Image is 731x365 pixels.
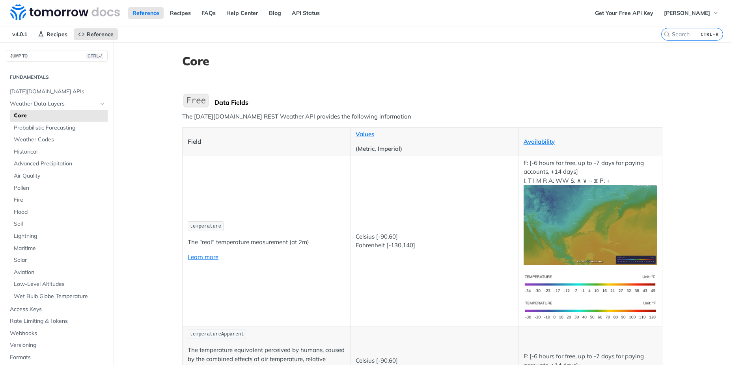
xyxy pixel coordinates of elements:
[524,306,657,313] span: Expand image
[190,224,221,229] span: temperature
[14,148,106,156] span: Historical
[356,232,513,250] p: Celsius [-90,60] Fahrenheit [-130,140]
[524,159,657,265] p: F: [-6 hours for free, up to -7 days for paying accounts, +14 days] I: T I M R A: WW S: ∧ ∨ ~ ⧖ P: +
[524,221,657,228] span: Expand image
[197,7,220,19] a: FAQs
[86,53,103,59] span: CTRL-/
[14,184,106,192] span: Pollen
[10,291,108,302] a: Wet Bulb Globe Temperature
[14,196,106,204] span: Fire
[10,194,108,206] a: Fire
[660,7,723,19] button: [PERSON_NAME]
[10,254,108,266] a: Solar
[14,136,106,144] span: Weather Codes
[10,122,108,134] a: Probabilistic Forecasting
[14,220,106,228] span: Soil
[10,330,106,337] span: Webhooks
[74,28,118,40] a: Reference
[10,146,108,158] a: Historical
[524,185,657,265] img: temperature
[6,98,108,110] a: Weather Data LayersHide subpages for Weather Data Layers
[6,50,108,62] button: JUMP TOCTRL-/
[10,4,120,20] img: Tomorrow.io Weather API Docs
[47,31,67,38] span: Recipes
[14,112,106,120] span: Core
[14,160,106,168] span: Advanced Precipitation
[87,31,114,38] span: Reference
[524,280,657,287] span: Expand image
[34,28,72,40] a: Recipes
[6,315,108,327] a: Rate Limiting & Tokens
[524,138,555,145] a: Availability
[14,232,106,240] span: Lightning
[14,124,106,132] span: Probabilistic Forecasting
[10,88,106,96] span: [DATE][DOMAIN_NAME] APIs
[10,170,108,182] a: Air Quality
[10,218,108,230] a: Soil
[10,243,108,254] a: Maritime
[182,112,662,121] p: The [DATE][DOMAIN_NAME] REST Weather API provides the following information
[6,304,108,315] a: Access Keys
[6,74,108,81] h2: Fundamentals
[14,208,106,216] span: Flood
[6,86,108,98] a: [DATE][DOMAIN_NAME] APIs
[188,253,218,261] a: Learn more
[214,98,662,106] div: Data Fields
[6,352,108,363] a: Formats
[10,306,106,313] span: Access Keys
[10,182,108,194] a: Pollen
[699,30,721,38] kbd: CTRL-K
[287,7,324,19] a: API Status
[10,317,106,325] span: Rate Limiting & Tokens
[265,7,285,19] a: Blog
[6,328,108,339] a: Webhooks
[10,278,108,290] a: Low-Level Altitudes
[10,341,106,349] span: Versioning
[10,354,106,361] span: Formats
[14,245,106,252] span: Maritime
[591,7,658,19] a: Get Your Free API Key
[99,101,106,107] button: Hide subpages for Weather Data Layers
[182,54,662,68] h1: Core
[6,339,108,351] a: Versioning
[664,9,710,17] span: [PERSON_NAME]
[14,293,106,300] span: Wet Bulb Globe Temperature
[356,145,513,154] p: (Metric, Imperial)
[8,28,32,40] span: v4.0.1
[14,280,106,288] span: Low-Level Altitudes
[10,100,97,108] span: Weather Data Layers
[188,238,345,247] p: The "real" temperature measurement (at 2m)
[524,297,657,324] img: temperature-us
[190,332,244,337] span: temperatureApparent
[356,130,374,138] a: Values
[128,7,164,19] a: Reference
[664,31,670,37] svg: Search
[14,256,106,264] span: Solar
[10,230,108,242] a: Lightning
[14,172,106,180] span: Air Quality
[166,7,195,19] a: Recipes
[188,137,345,146] p: Field
[10,158,108,170] a: Advanced Precipitation
[10,267,108,278] a: Aviation
[222,7,263,19] a: Help Center
[10,134,108,146] a: Weather Codes
[524,271,657,297] img: temperature-si
[14,269,106,276] span: Aviation
[10,110,108,122] a: Core
[10,206,108,218] a: Flood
